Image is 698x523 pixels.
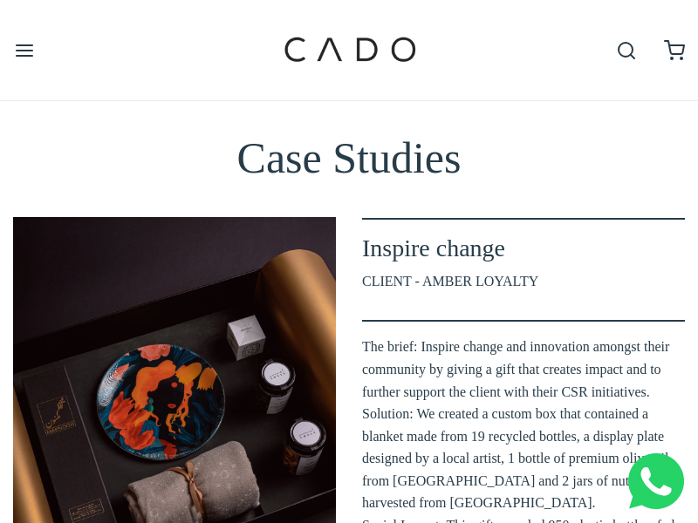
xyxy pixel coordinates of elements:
[279,13,419,87] img: cadogifting
[602,26,650,74] button: Open search bar
[237,133,462,182] span: Case Studies
[362,234,505,261] span: Inspire change
[628,453,684,509] img: Whatsapp
[362,270,538,293] span: CLIENT - AMBER LOYALTY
